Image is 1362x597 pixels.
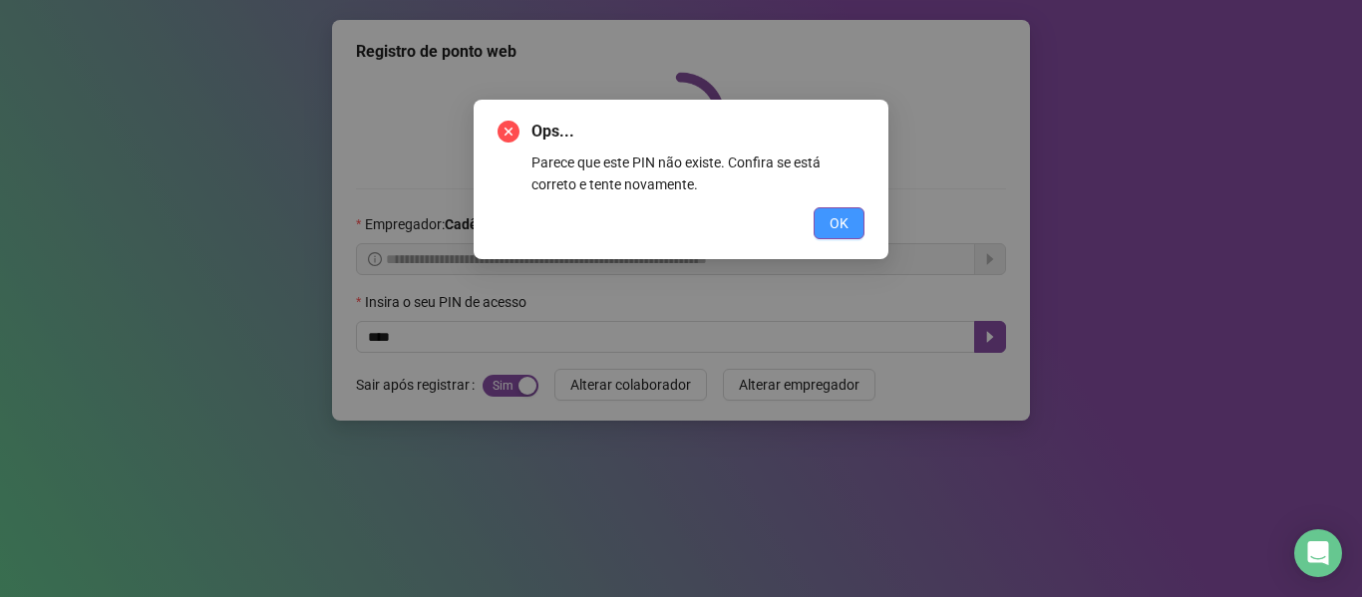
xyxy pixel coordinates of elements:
span: OK [830,212,849,234]
span: Ops... [531,120,864,144]
span: close-circle [498,121,519,143]
div: Open Intercom Messenger [1294,529,1342,577]
button: OK [814,207,864,239]
div: Parece que este PIN não existe. Confira se está correto e tente novamente. [531,151,864,195]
